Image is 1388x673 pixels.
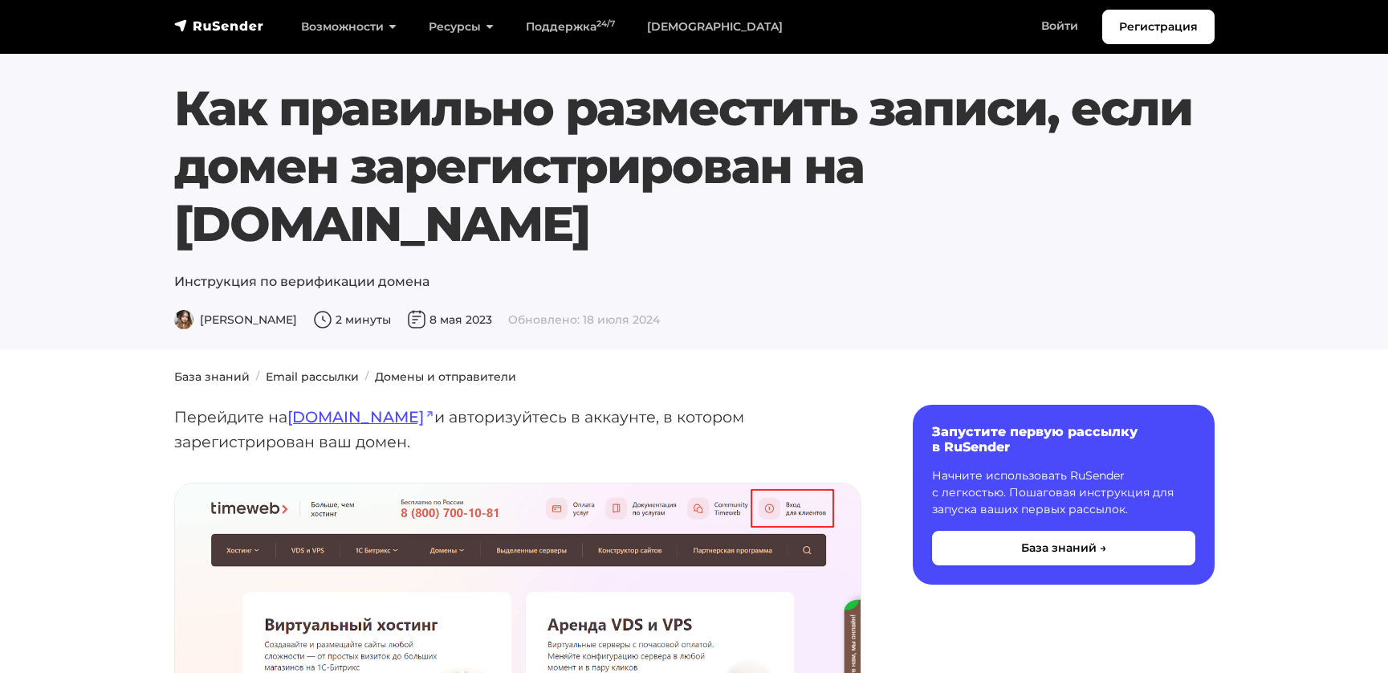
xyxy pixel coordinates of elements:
[631,10,799,43] a: [DEMOGRAPHIC_DATA]
[266,369,359,384] a: Email рассылки
[313,312,391,327] span: 2 минуты
[913,405,1215,585] a: Запустите первую рассылку в RuSender Начните использовать RuSender с легкостью. Пошаговая инструк...
[375,369,516,384] a: Домены и отправители
[508,312,660,327] span: Обновлено: 18 июля 2024
[165,369,1224,385] nav: breadcrumb
[932,467,1195,518] p: Начните использовать RuSender с легкостью. Пошаговая инструкция для запуска ваших первых рассылок.
[174,18,264,34] img: RuSender
[287,407,434,426] a: [DOMAIN_NAME]
[174,272,1215,292] p: Инструкция по верификации домена
[932,424,1195,455] h6: Запустите первую рассылку в RuSender
[510,10,631,43] a: Поддержка24/7
[285,10,413,43] a: Возможности
[1025,10,1094,43] a: Войти
[1102,10,1215,44] a: Регистрация
[407,312,492,327] span: 8 мая 2023
[407,310,426,329] img: Дата публикации
[174,312,297,327] span: [PERSON_NAME]
[313,310,332,329] img: Время чтения
[174,369,250,384] a: База знаний
[174,80,1215,253] h1: Как правильно разместить записи, если домен зарегистрирован на [DOMAIN_NAME]
[174,405,861,454] p: Перейдите на и авторизуйтесь в аккаунте, в котором зарегистрирован ваш домен.
[596,18,615,29] sup: 24/7
[932,531,1195,565] button: База знаний →
[413,10,510,43] a: Ресурсы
